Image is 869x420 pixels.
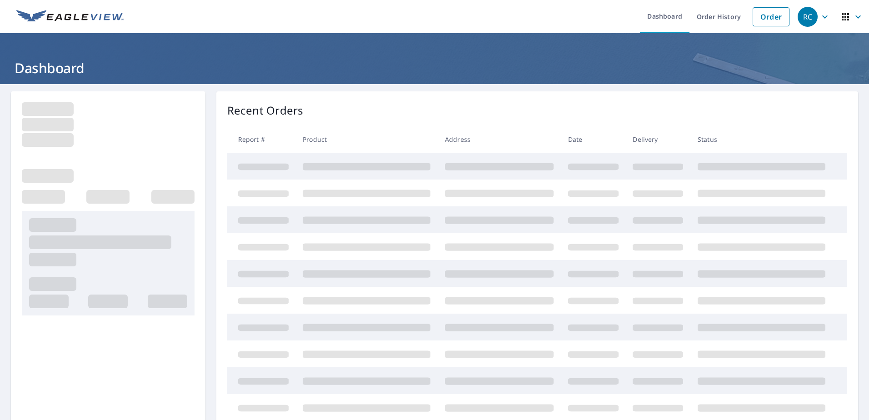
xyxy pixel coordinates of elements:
img: EV Logo [16,10,124,24]
div: RC [798,7,818,27]
p: Recent Orders [227,102,304,119]
h1: Dashboard [11,59,858,77]
th: Address [438,126,561,153]
th: Product [295,126,438,153]
th: Date [561,126,626,153]
a: Order [753,7,789,26]
th: Delivery [625,126,690,153]
th: Status [690,126,833,153]
th: Report # [227,126,296,153]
